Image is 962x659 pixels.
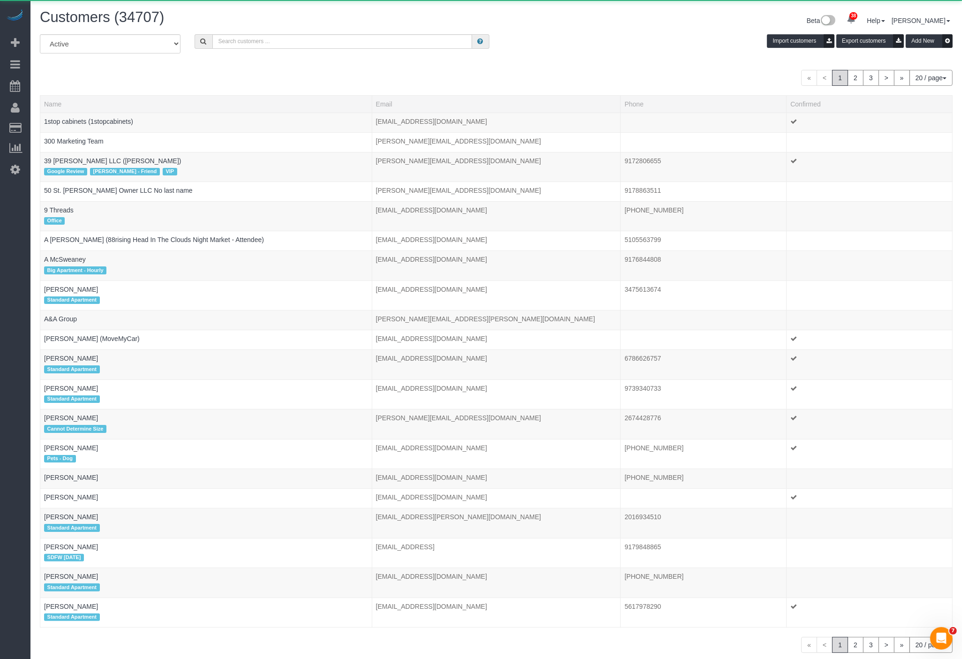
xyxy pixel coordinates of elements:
span: 1 [832,70,848,86]
td: Email [372,182,621,201]
td: Name [40,409,372,439]
td: Confirmed [787,409,953,439]
td: Name [40,231,372,251]
td: Email [372,311,621,330]
td: Confirmed [787,508,953,538]
td: Name [40,132,372,152]
td: Name [40,280,372,310]
a: [PERSON_NAME] [44,493,98,501]
a: 39 [PERSON_NAME] LLC ([PERSON_NAME]) [44,157,181,165]
nav: Pagination navigation [801,70,953,86]
img: Automaid Logo [6,9,24,23]
td: Confirmed [787,439,953,469]
td: Confirmed [787,132,953,152]
button: 20 / page [909,70,953,86]
td: Phone [621,280,787,310]
td: Email [372,201,621,231]
div: Tags [44,423,368,435]
td: Email [372,598,621,627]
span: Standard Apartment [44,365,100,373]
td: Name [40,469,372,489]
a: [PERSON_NAME] [44,513,98,521]
div: Tags [44,611,368,623]
td: Phone [621,231,787,251]
td: Confirmed [787,280,953,310]
td: Confirmed [787,182,953,201]
td: Email [372,251,621,280]
td: Phone [621,508,787,538]
span: [PERSON_NAME] - Friend [90,168,160,175]
td: Confirmed [787,251,953,280]
td: Confirmed [787,350,953,379]
div: Tags [44,502,368,504]
a: [PERSON_NAME] [44,355,98,362]
td: Email [372,152,621,182]
td: Confirmed [787,489,953,508]
td: Phone [621,330,787,350]
th: Email [372,95,621,113]
td: Email [372,508,621,538]
td: Confirmed [787,231,953,251]
span: Google Review [44,168,87,175]
a: 3 [863,637,879,653]
td: Phone [621,409,787,439]
td: Email [372,568,621,598]
div: Tags [44,363,368,375]
div: Tags [44,215,368,227]
td: Confirmed [787,330,953,350]
td: Confirmed [787,568,953,598]
div: Tags [44,552,368,564]
span: Cannot Determine Size [44,425,106,432]
a: Help [867,17,885,24]
td: Phone [621,439,787,469]
span: « [801,70,817,86]
div: Tags [44,453,368,465]
div: Tags [44,195,368,197]
td: Email [372,379,621,409]
td: Confirmed [787,379,953,409]
td: Phone [621,598,787,627]
span: Standard Apartment [44,524,100,531]
td: Phone [621,350,787,379]
a: Beta [807,17,836,24]
td: Name [40,508,372,538]
a: 3 [863,70,879,86]
td: Email [372,538,621,568]
th: Confirmed [787,95,953,113]
a: 2 [848,637,864,653]
nav: Pagination navigation [801,637,953,653]
div: Tags [44,294,368,306]
td: Phone [621,182,787,201]
div: Tags [44,393,368,405]
td: Name [40,182,372,201]
td: Confirmed [787,113,953,132]
a: » [894,637,910,653]
div: Tags [44,126,368,129]
span: SDFW [DATE] [44,554,84,561]
td: Name [40,489,372,508]
td: Email [372,489,621,508]
div: Tags [44,264,368,276]
button: Add New [906,34,953,48]
div: Tags [44,146,368,148]
div: Tags [44,343,368,346]
td: Email [372,409,621,439]
input: Search customers ... [212,34,472,49]
td: Confirmed [787,152,953,182]
span: Standard Apartment [44,296,100,304]
a: A&A Group [44,315,77,323]
span: Standard Apartment [44,395,100,403]
td: Email [372,469,621,489]
td: Name [40,311,372,330]
span: VIP [163,168,177,175]
div: Tags [44,244,368,247]
a: [PERSON_NAME] [892,17,950,24]
a: [PERSON_NAME] [44,474,98,481]
span: < [817,70,833,86]
td: Name [40,598,372,627]
th: Phone [621,95,787,113]
button: Export customers [836,34,904,48]
td: Phone [621,311,787,330]
td: Email [372,280,621,310]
